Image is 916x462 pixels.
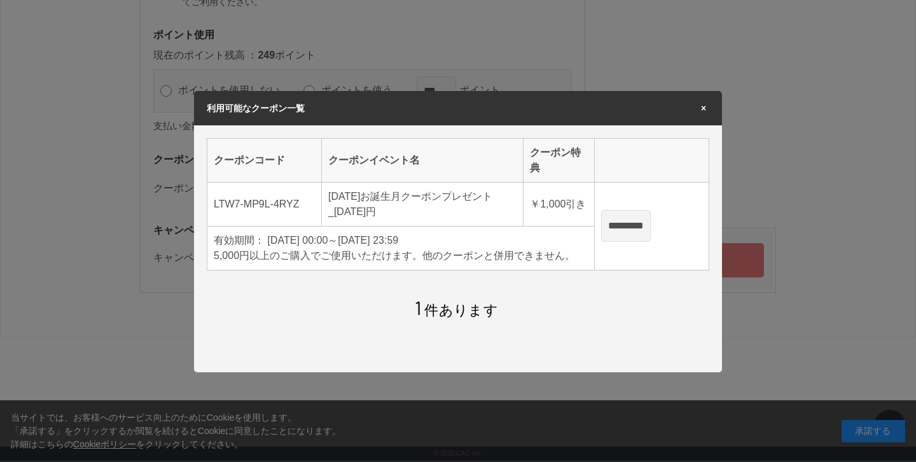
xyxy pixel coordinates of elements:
span: 利用可能なクーポン一覧 [207,103,305,113]
span: × [698,104,709,113]
span: [DATE] 00:00～[DATE] 23:59 [267,235,398,246]
span: 有効期間： [214,235,265,246]
td: 引き [524,182,595,226]
th: クーポンコード [207,138,322,182]
th: クーポン特典 [524,138,595,182]
div: 5,000円以上のご購入でご使用いただけます。他のクーポンと併用できません。 [214,248,588,263]
span: ￥1,000 [530,199,566,209]
span: 1 [415,296,422,319]
th: クーポンイベント名 [322,138,524,182]
span: 件あります [415,302,498,318]
td: LTW7-MP9L-4RYZ [207,182,322,226]
td: [DATE]お誕生月クーポンプレゼント_[DATE]円 [322,182,524,226]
